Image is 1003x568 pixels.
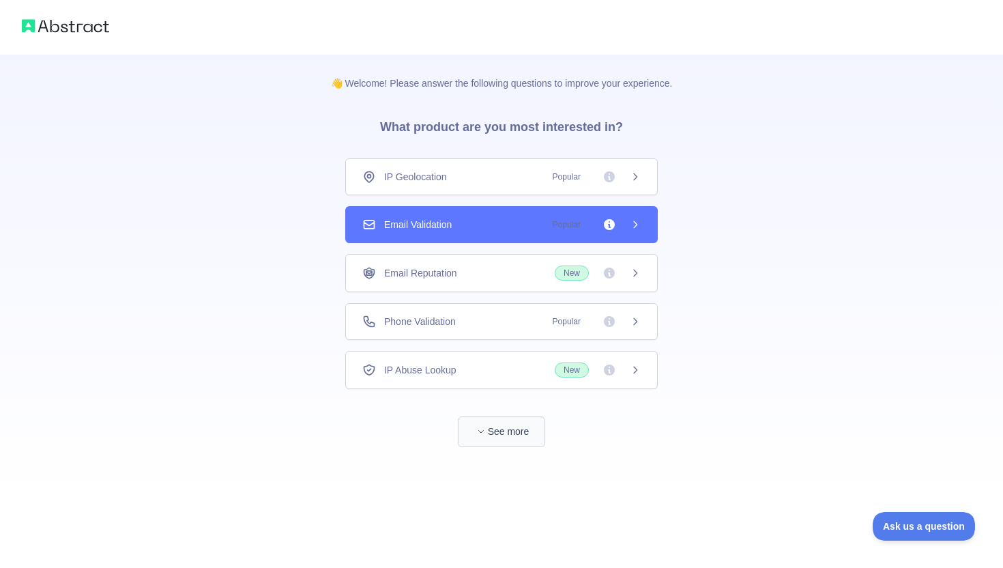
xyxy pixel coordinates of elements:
[544,315,589,328] span: Popular
[544,218,589,231] span: Popular
[358,90,645,158] h3: What product are you most interested in?
[22,16,109,35] img: Abstract logo
[384,218,452,231] span: Email Validation
[384,363,456,377] span: IP Abuse Lookup
[555,363,589,378] span: New
[384,170,447,184] span: IP Geolocation
[544,170,589,184] span: Popular
[384,266,457,280] span: Email Reputation
[555,266,589,281] span: New
[384,315,456,328] span: Phone Validation
[309,55,695,90] p: 👋 Welcome! Please answer the following questions to improve your experience.
[458,416,545,447] button: See more
[873,512,976,541] iframe: Toggle Customer Support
